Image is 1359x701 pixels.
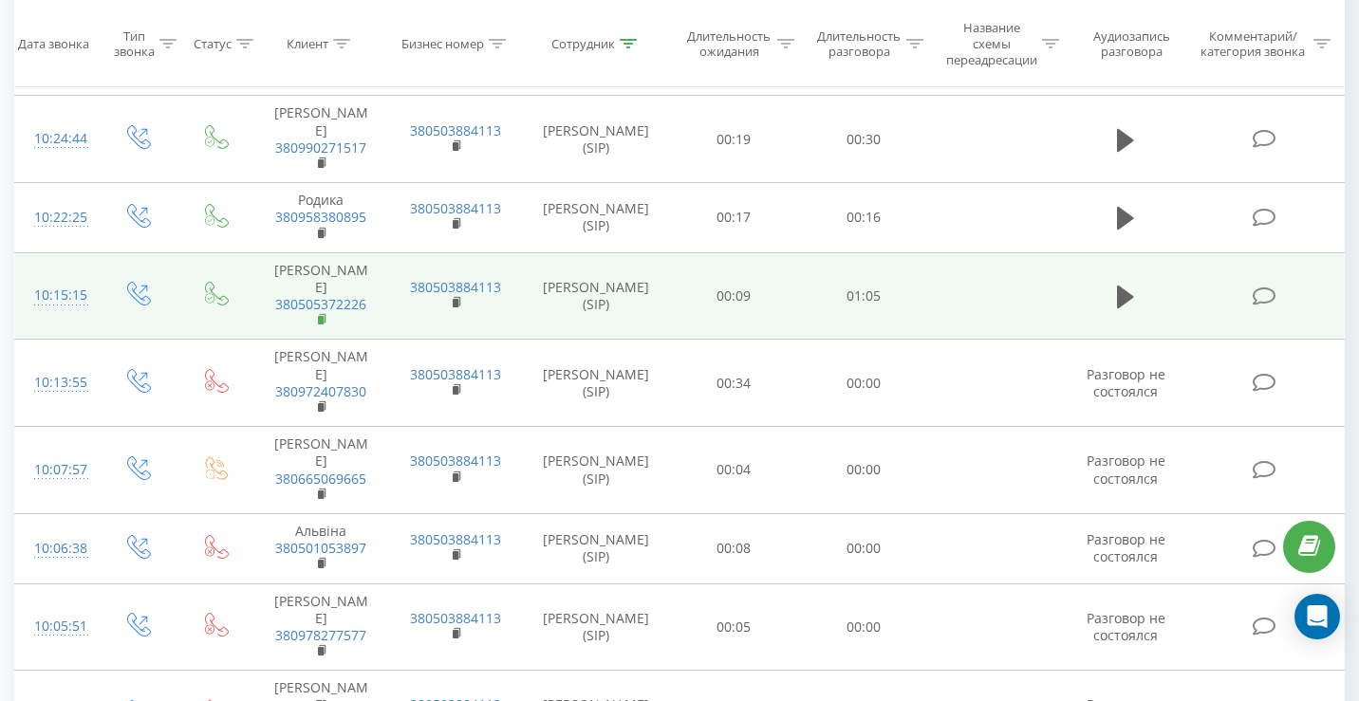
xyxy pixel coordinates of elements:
[410,121,501,139] a: 380503884113
[34,277,79,314] div: 10:15:15
[253,183,388,253] td: Родика
[275,382,366,400] a: 380972407830
[253,96,388,183] td: [PERSON_NAME]
[275,295,366,313] a: 380505372226
[410,199,501,217] a: 380503884113
[410,365,501,383] a: 380503884113
[275,138,366,157] a: 380990271517
[524,427,669,514] td: [PERSON_NAME] (SIP)
[945,20,1036,68] div: Название схемы переадресации
[524,183,669,253] td: [PERSON_NAME] (SIP)
[524,340,669,427] td: [PERSON_NAME] (SIP)
[669,96,799,183] td: 00:19
[669,513,799,583] td: 00:08
[524,96,669,183] td: [PERSON_NAME] (SIP)
[253,513,388,583] td: Альвіна
[799,252,929,340] td: 01:05
[253,583,388,671] td: [PERSON_NAME]
[275,208,366,226] a: 380958380895
[1294,594,1340,639] div: Open Intercom Messenger
[799,583,929,671] td: 00:00
[410,452,501,470] a: 380503884113
[34,364,79,401] div: 10:13:55
[799,513,929,583] td: 00:00
[34,530,79,567] div: 10:06:38
[799,183,929,253] td: 00:16
[669,583,799,671] td: 00:05
[524,583,669,671] td: [PERSON_NAME] (SIP)
[1087,609,1165,644] span: Разговор не состоялся
[799,427,929,514] td: 00:00
[816,28,903,60] div: Длительность разговора
[401,36,484,52] div: Бизнес номер
[194,36,232,52] div: Статус
[253,340,388,427] td: [PERSON_NAME]
[1087,365,1165,400] span: Разговор не состоялся
[551,36,615,52] div: Сотрудник
[1087,530,1165,565] span: Разговор не состоялся
[34,199,79,236] div: 10:22:25
[799,96,929,183] td: 00:30
[410,530,501,548] a: 380503884113
[410,609,501,627] a: 380503884113
[686,28,773,60] div: Длительность ожидания
[669,427,799,514] td: 00:04
[524,513,669,583] td: [PERSON_NAME] (SIP)
[1087,452,1165,487] span: Разговор не состоялся
[275,470,366,488] a: 380665069665
[34,452,79,489] div: 10:07:57
[669,183,799,253] td: 00:17
[34,120,79,157] div: 10:24:44
[287,36,328,52] div: Клиент
[114,28,155,60] div: Тип звонка
[669,252,799,340] td: 00:09
[410,278,501,296] a: 380503884113
[275,626,366,644] a: 380978277577
[253,427,388,514] td: [PERSON_NAME]
[253,252,388,340] td: [PERSON_NAME]
[1081,28,1183,60] div: Аудиозапись разговора
[799,340,929,427] td: 00:00
[669,340,799,427] td: 00:34
[1198,28,1309,60] div: Комментарий/категория звонка
[18,36,89,52] div: Дата звонка
[34,608,79,645] div: 10:05:51
[275,539,366,557] a: 380501053897
[524,252,669,340] td: [PERSON_NAME] (SIP)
